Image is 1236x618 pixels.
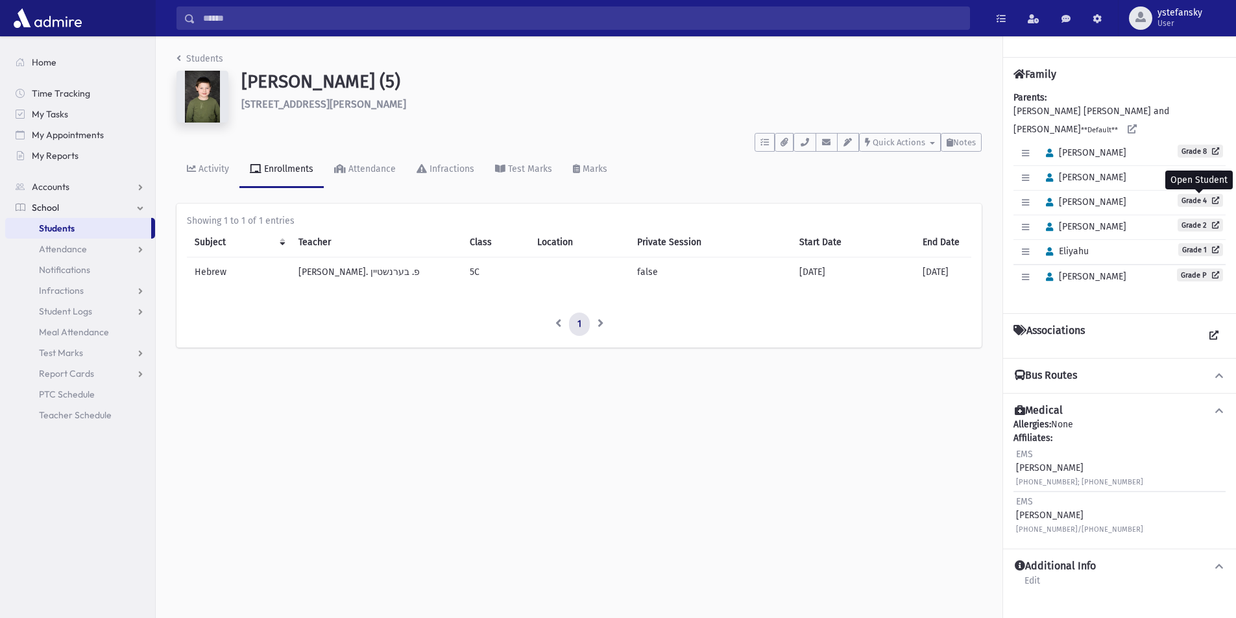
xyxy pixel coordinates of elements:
[1016,478,1143,486] small: [PHONE_NUMBER]; [PHONE_NUMBER]
[462,257,529,287] td: 5C
[1178,219,1223,232] a: Grade 2
[176,52,223,71] nav: breadcrumb
[1016,447,1143,488] div: [PERSON_NAME]
[953,137,976,147] span: Notes
[915,228,971,257] th: End Date
[1177,268,1223,281] a: Grade P
[39,305,92,317] span: Student Logs
[5,259,155,280] a: Notifications
[1040,221,1126,232] span: [PERSON_NAME]
[1202,324,1226,348] a: View all Associations
[5,176,155,197] a: Accounts
[32,181,69,193] span: Accounts
[5,52,155,73] a: Home
[187,257,291,287] td: Hebrew
[39,347,83,359] span: Test Marks
[1178,145,1223,158] a: Grade 8
[5,83,155,104] a: Time Tracking
[1013,369,1226,383] button: Bus Routes
[39,264,90,276] span: Notifications
[792,228,915,257] th: Start Date
[5,145,155,166] a: My Reports
[241,71,982,93] h1: [PERSON_NAME] (5)
[5,405,155,425] a: Teacher Schedule
[1040,246,1089,257] span: Eliyahu
[1016,496,1033,507] span: EMS
[5,301,155,322] a: Student Logs
[427,163,474,174] div: Infractions
[1013,433,1052,444] b: Affiliates:
[5,384,155,405] a: PTC Schedule
[1013,560,1226,573] button: Additional Info
[32,150,79,161] span: My Reports
[32,56,56,68] span: Home
[1016,449,1033,460] span: EMS
[5,125,155,145] a: My Appointments
[195,6,969,30] input: Search
[1040,147,1126,158] span: [PERSON_NAME]
[1013,419,1051,430] b: Allergies:
[1013,92,1047,103] b: Parents:
[529,228,629,257] th: Location
[1013,324,1085,348] h4: Associations
[1016,525,1143,534] small: [PHONE_NUMBER]/[PHONE_NUMBER]
[1015,404,1063,418] h4: Medical
[873,137,925,147] span: Quick Actions
[5,363,155,384] a: Report Cards
[187,228,291,257] th: Subject
[324,152,406,188] a: Attendance
[563,152,618,188] a: Marks
[32,88,90,99] span: Time Tracking
[5,280,155,301] a: Infractions
[1013,404,1226,418] button: Medical
[239,152,324,188] a: Enrollments
[1013,68,1056,80] h4: Family
[629,228,792,257] th: Private Session
[39,409,112,421] span: Teacher Schedule
[406,152,485,188] a: Infractions
[5,342,155,363] a: Test Marks
[39,388,95,400] span: PTC Schedule
[241,98,982,110] h6: [STREET_ADDRESS][PERSON_NAME]
[5,104,155,125] a: My Tasks
[580,163,607,174] div: Marks
[176,152,239,188] a: Activity
[1013,91,1226,303] div: [PERSON_NAME] [PERSON_NAME] and [PERSON_NAME]
[1157,18,1202,29] span: User
[32,129,104,141] span: My Appointments
[1013,418,1226,538] div: None
[1015,560,1096,573] h4: Additional Info
[176,53,223,64] a: Students
[1040,172,1126,183] span: [PERSON_NAME]
[485,152,563,188] a: Test Marks
[1040,196,1126,208] span: [PERSON_NAME]
[196,163,229,174] div: Activity
[915,257,971,287] td: [DATE]
[569,313,590,336] a: 1
[1040,271,1126,282] span: [PERSON_NAME]
[5,322,155,342] a: Meal Attendance
[1015,369,1077,383] h4: Bus Routes
[1178,194,1223,207] a: Grade 4
[39,326,109,338] span: Meal Attendance
[10,5,85,31] img: AdmirePro
[1178,243,1223,256] a: Grade 1
[1016,495,1143,536] div: [PERSON_NAME]
[32,202,59,213] span: School
[792,257,915,287] td: [DATE]
[1157,8,1202,18] span: ystefansky
[32,108,68,120] span: My Tasks
[39,368,94,379] span: Report Cards
[1024,573,1041,597] a: Edit
[39,243,87,255] span: Attendance
[5,218,151,239] a: Students
[629,257,792,287] td: false
[5,197,155,218] a: School
[1165,171,1233,189] div: Open Student
[39,285,84,296] span: Infractions
[291,257,462,287] td: [PERSON_NAME]. פ. בערנשטיין
[859,133,941,152] button: Quick Actions
[941,133,982,152] button: Notes
[462,228,529,257] th: Class
[505,163,552,174] div: Test Marks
